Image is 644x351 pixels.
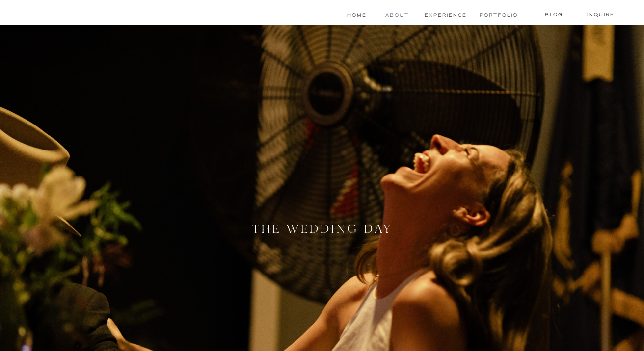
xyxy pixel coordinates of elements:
[346,11,368,19] a: Home
[584,11,618,19] a: Inquire
[535,11,573,19] a: blog
[425,11,467,19] a: experience
[250,224,395,238] h2: the wedding day
[385,11,407,19] a: About
[480,11,516,19] a: Portfolio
